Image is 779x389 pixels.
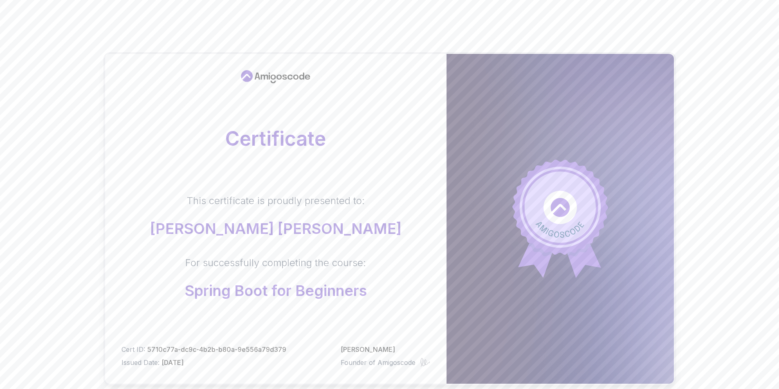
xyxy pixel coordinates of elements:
[121,129,430,149] h2: Certificate
[121,345,286,354] p: Cert ID:
[150,194,402,207] p: This certificate is proudly presented to:
[341,345,430,354] p: [PERSON_NAME]
[185,256,367,269] p: For successfully completing the course:
[150,220,402,237] p: [PERSON_NAME] [PERSON_NAME]
[162,358,184,367] span: [DATE]
[185,282,367,299] p: Spring Boot for Beginners
[341,358,415,367] p: Founder of Amigoscode
[147,345,286,353] span: 5710c77a-dc9c-4b2b-b80a-9e556a79d379
[121,358,286,367] p: Issued Date:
